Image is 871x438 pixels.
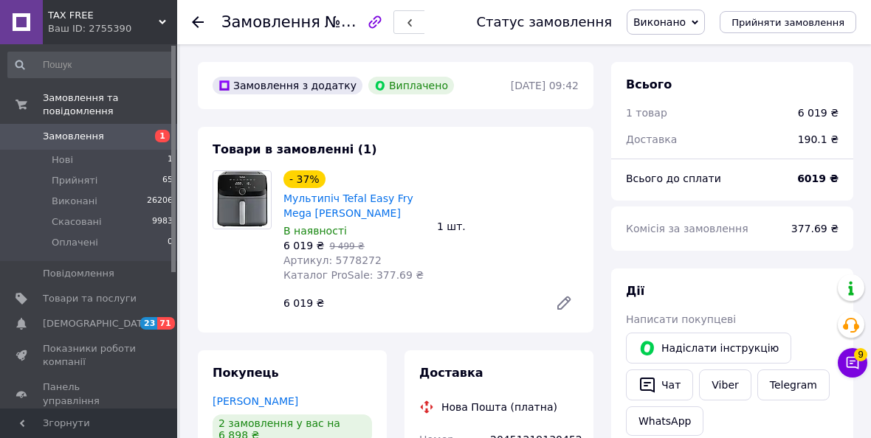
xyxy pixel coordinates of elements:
[633,16,686,28] span: Виконано
[221,13,320,31] span: Замовлення
[283,269,424,281] span: Каталог ProSale: 377.69 ₴
[283,240,324,251] span: 6 019 ₴
[48,22,177,35] div: Ваш ID: 2755390
[626,173,721,184] span: Всього до сплати
[7,52,174,78] input: Пошук
[854,348,867,361] span: 9
[626,313,736,325] span: Написати покупцеві
[699,369,751,400] a: Viber
[43,267,114,280] span: Повідомлення
[797,173,839,184] b: 6019 ₴
[329,241,364,251] span: 9 499 ₴
[215,171,270,229] img: Мультипіч Tefal Easy Fry Mega Dark Gray
[798,105,839,120] div: 6 019 ₴
[476,15,612,29] div: Статус замовлення
[757,369,830,400] a: Telegram
[626,107,667,119] span: 1 товар
[731,17,844,28] span: Прийняти замовлення
[155,130,170,142] span: 1
[213,77,362,94] div: Замовлення з додатку
[213,142,377,156] span: Товари в замовленні (1)
[431,216,585,237] div: 1 шт.
[368,77,454,94] div: Виплачено
[720,11,856,33] button: Прийняти замовлення
[168,153,173,167] span: 1
[838,348,867,378] button: Чат з покупцем9
[43,380,137,407] span: Панель управління
[213,366,279,380] span: Покупець
[52,174,97,187] span: Прийняті
[43,292,137,305] span: Товари та послуги
[419,366,483,380] span: Доставка
[157,317,174,330] span: 71
[48,9,159,22] span: TAX FREE
[147,195,173,208] span: 26206
[213,395,298,407] a: [PERSON_NAME]
[52,195,97,208] span: Виконані
[168,236,173,249] span: 0
[43,91,177,118] span: Замовлення та повідомлення
[283,192,413,219] a: Мультипіч Tefal Easy Fry Mega [PERSON_NAME]
[626,333,791,364] button: Надіслати інструкцію
[278,293,543,313] div: 6 019 ₴
[626,133,677,145] span: Доставка
[152,215,173,229] span: 9983
[283,170,326,188] div: - 37%
[192,15,204,29] div: Повернутися назад
[626,369,693,400] button: Чат
[162,174,173,187] span: 65
[140,317,157,330] span: 23
[52,153,73,167] span: Нові
[283,225,347,237] span: В наявності
[438,400,561,414] div: Нова Пошта (платна)
[511,80,579,91] time: [DATE] 09:42
[626,284,644,298] span: Дії
[283,254,382,266] span: Артикул: 5778272
[626,406,703,436] a: WhatsApp
[789,123,847,156] div: 190.1 ₴
[791,223,839,234] span: 377.69 ₴
[626,77,672,91] span: Всього
[43,317,152,330] span: [DEMOGRAPHIC_DATA]
[43,342,137,369] span: Показники роботи компанії
[52,236,98,249] span: Оплачені
[325,13,430,31] span: №355112141
[626,223,748,234] span: Комісія за замовлення
[549,288,579,318] a: Редагувати
[52,215,102,229] span: Скасовані
[43,130,104,143] span: Замовлення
